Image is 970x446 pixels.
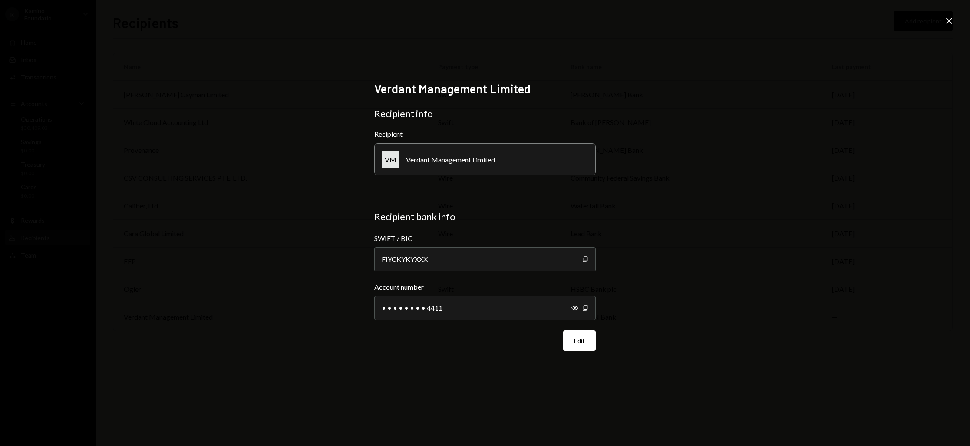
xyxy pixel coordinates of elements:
[374,108,596,120] div: Recipient info
[374,80,596,97] h2: Verdant Management Limited
[374,282,596,292] label: Account number
[374,211,596,223] div: Recipient bank info
[374,247,596,271] div: FIYCKYKYXXX
[374,233,596,244] label: SWIFT / BIC
[382,151,399,168] div: VM
[374,130,596,138] div: Recipient
[563,330,596,351] button: Edit
[406,155,495,164] div: Verdant Management Limited
[374,296,596,320] div: • • • • • • • • 4411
